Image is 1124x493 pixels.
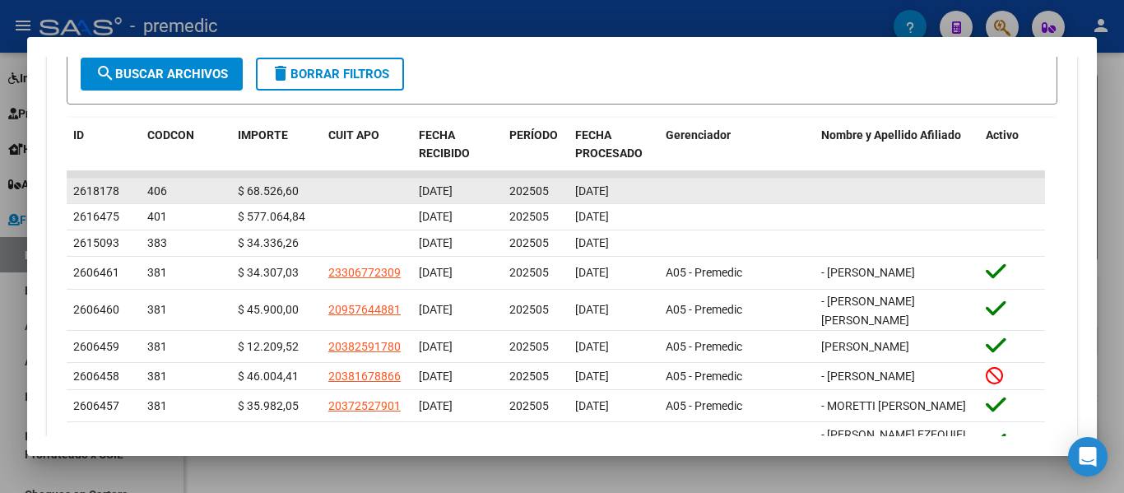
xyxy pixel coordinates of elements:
span: [DATE] [575,370,609,383]
span: 20371703234 [328,435,401,449]
span: 2606461 [73,266,119,279]
span: $ 68.526,60 [238,184,299,198]
button: Buscar Archivos [81,58,243,91]
span: $ 34.307,03 [238,266,299,279]
span: 202505 [509,370,549,383]
span: [DATE] [575,399,609,412]
datatable-header-cell: Activo [979,118,1045,172]
span: [DATE] [419,184,453,198]
span: 20372527901 [328,399,401,412]
span: [DATE] [419,266,453,279]
span: Nombre y Apellido Afiliado [821,128,961,142]
span: 2606456 [73,435,119,449]
span: A05 - Premedic [666,370,742,383]
span: - [PERSON_NAME] [PERSON_NAME] [821,295,915,327]
span: A05 - Premedic [666,435,742,449]
datatable-header-cell: PERÍODO [503,118,569,172]
span: Borrar Filtros [271,67,389,81]
span: 2606458 [73,370,119,383]
span: - [PERSON_NAME] [821,370,915,383]
mat-icon: delete [271,63,290,83]
span: 381 [147,266,167,279]
span: FECHA PROCESADO [575,128,643,160]
span: 20382591780 [328,340,401,353]
span: [PERSON_NAME] [821,340,909,353]
span: 202505 [509,399,549,412]
span: 202505 [509,266,549,279]
span: $ 46.004,41 [238,370,299,383]
span: $ 12.209,52 [238,340,299,353]
span: 202505 [509,340,549,353]
span: CODCON [147,128,194,142]
span: [DATE] [419,370,453,383]
datatable-header-cell: CODCON [141,118,198,172]
span: 406 [147,184,167,198]
span: PERÍODO [509,128,558,142]
span: [DATE] [575,266,609,279]
datatable-header-cell: ID [67,118,141,172]
span: 381 [147,370,167,383]
span: 381 [147,303,167,316]
span: [DATE] [575,340,609,353]
span: 23306772309 [328,266,401,279]
span: 20957644881 [328,303,401,316]
span: Activo [986,128,1019,142]
span: 2616475 [73,210,119,223]
span: [DATE] [575,184,609,198]
mat-icon: search [95,63,115,83]
span: $ 35.982,05 [238,399,299,412]
span: $ 38.056,91 [238,435,299,449]
span: 381 [147,399,167,412]
div: Open Intercom Messenger [1068,437,1108,477]
span: 383 [147,236,167,249]
datatable-header-cell: CUIT APO [322,118,412,172]
span: 202505 [509,435,549,449]
span: [DATE] [575,210,609,223]
span: 20381678866 [328,370,401,383]
span: 381 [147,340,167,353]
span: 2615093 [73,236,119,249]
span: 2606460 [73,303,119,316]
span: 381 [147,435,167,449]
span: 2606457 [73,399,119,412]
datatable-header-cell: Gerenciador [659,118,815,172]
span: [DATE] [419,210,453,223]
span: 202505 [509,210,549,223]
span: $ 34.336,26 [238,236,299,249]
span: [DATE] [419,340,453,353]
span: [DATE] [575,435,609,449]
span: $ 577.064,84 [238,210,305,223]
datatable-header-cell: Nombre y Apellido Afiliado [815,118,979,172]
datatable-header-cell: FECHA RECIBIDO [412,118,503,172]
span: A05 - Premedic [666,303,742,316]
span: - [PERSON_NAME] [821,266,915,279]
button: Borrar Filtros [256,58,404,91]
datatable-header-cell: FECHA PROCESADO [569,118,659,172]
datatable-header-cell: IMPORTE [231,118,322,172]
span: [DATE] [419,435,453,449]
span: Gerenciador [666,128,731,142]
span: [DATE] [419,303,453,316]
span: 2606459 [73,340,119,353]
span: 401 [147,210,167,223]
span: $ 45.900,00 [238,303,299,316]
span: 202505 [509,303,549,316]
span: - MORETTI [PERSON_NAME] [821,399,966,412]
span: [DATE] [575,303,609,316]
span: - [PERSON_NAME] EZEQUIEL JESUS [821,428,969,460]
span: 202505 [509,184,549,198]
span: FECHA RECIBIDO [419,128,470,160]
span: Buscar Archivos [95,67,228,81]
span: [DATE] [419,236,453,249]
span: A05 - Premedic [666,340,742,353]
span: CUIT APO [328,128,379,142]
span: 2618178 [73,184,119,198]
span: IMPORTE [238,128,288,142]
span: [DATE] [419,399,453,412]
span: 202505 [509,236,549,249]
span: [DATE] [575,236,609,249]
span: ID [73,128,84,142]
span: A05 - Premedic [666,266,742,279]
span: A05 - Premedic [666,399,742,412]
